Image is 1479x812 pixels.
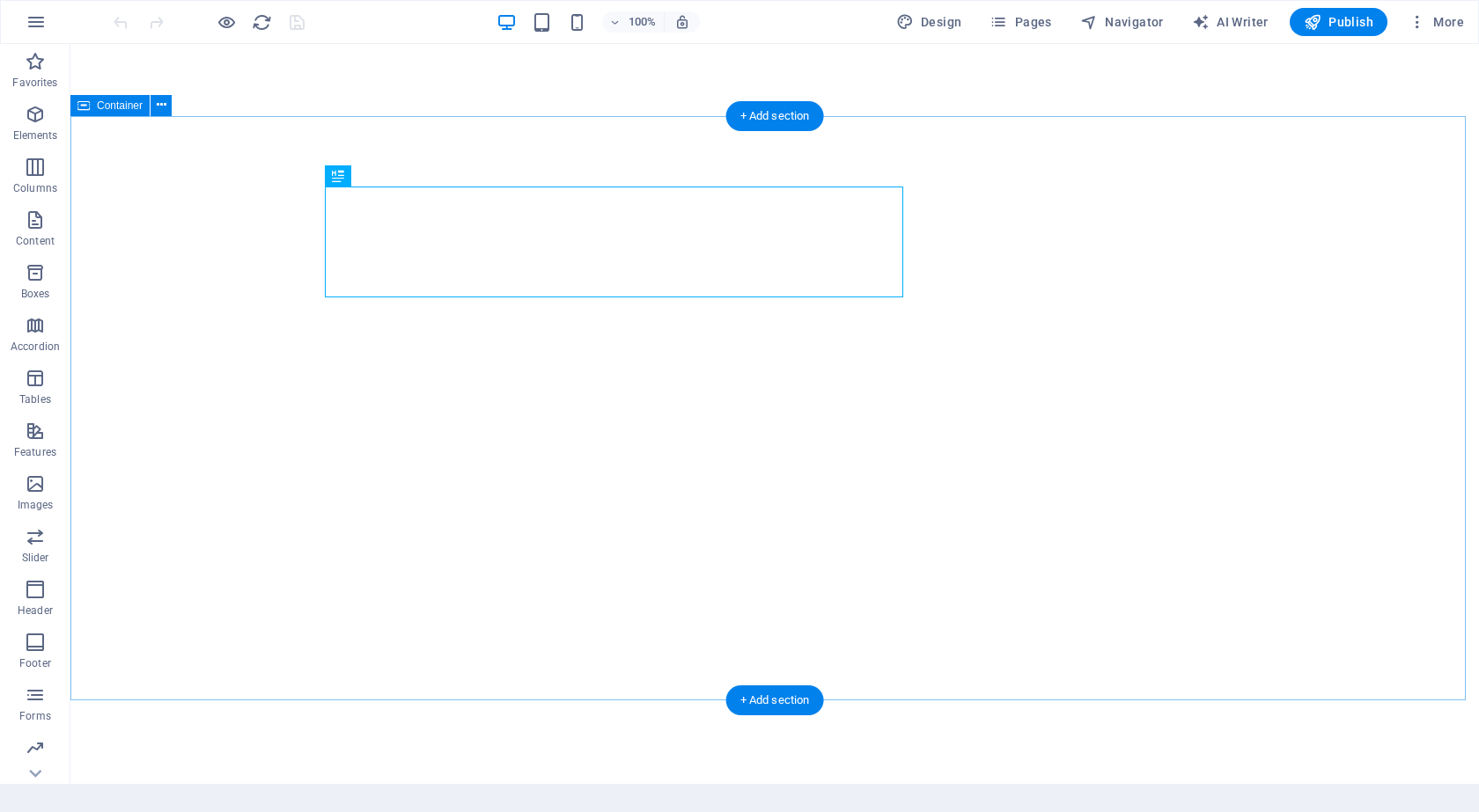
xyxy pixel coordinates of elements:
p: Favorites [12,76,57,90]
span: Pages [990,13,1051,31]
p: Columns [13,181,57,195]
span: Container [97,100,143,111]
p: Header [18,604,53,618]
h6: 100% [629,11,657,33]
button: AI Writer [1185,8,1276,36]
button: 100% [602,11,665,33]
button: Navigator [1073,8,1171,36]
button: Publish [1290,8,1387,36]
p: Forms [19,709,51,723]
p: Slider [22,551,49,565]
p: Footer [19,656,51,670]
div: + Add section [726,685,824,715]
span: Publish [1304,13,1373,31]
p: Elements [13,128,58,143]
p: Images [18,498,54,512]
button: Pages [982,8,1058,36]
i: Reload page [252,12,272,33]
p: Boxes [21,287,50,301]
button: More [1402,8,1471,36]
button: Click here to leave preview mode and continue editing [216,11,237,33]
p: Features [14,445,56,459]
p: Marketing [11,762,59,776]
div: Design (Ctrl+Alt+Y) [889,8,969,36]
span: Navigator [1080,13,1164,31]
button: Design [889,8,969,36]
span: AI Writer [1192,13,1269,31]
p: Tables [19,392,51,406]
span: More [1409,13,1464,31]
span: Design [896,13,962,31]
p: Content [16,234,55,248]
div: + Add section [726,101,824,131]
i: On resize automatically adjust zoom level to fit chosen device. [674,14,690,30]
p: Accordion [11,340,60,354]
button: reload [251,11,272,33]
